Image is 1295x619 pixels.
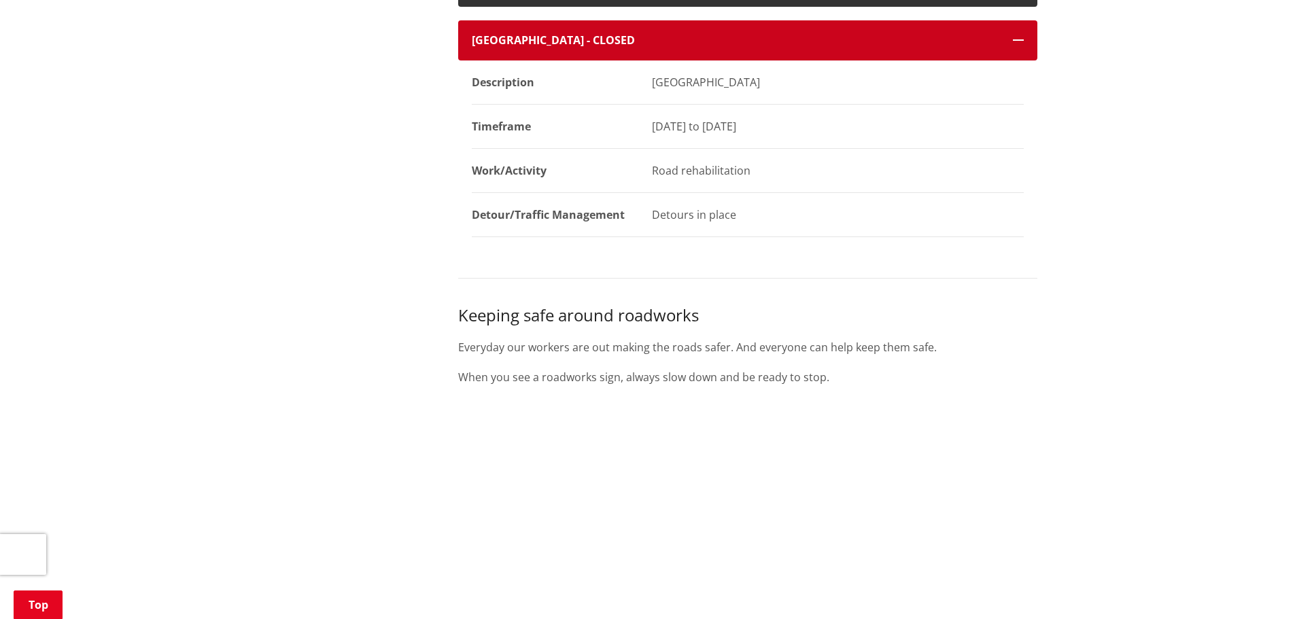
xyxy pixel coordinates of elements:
[472,193,638,237] dt: Detour/Traffic Management
[458,20,1037,60] button: [GEOGRAPHIC_DATA] - CLOSED
[458,278,1037,325] h3: Keeping safe around roadworks
[472,149,638,193] dt: Work/Activity
[652,118,1024,135] div: [DATE] to [DATE]
[652,74,1024,90] div: [GEOGRAPHIC_DATA]
[472,34,999,47] h4: [GEOGRAPHIC_DATA] - CLOSED
[652,162,1024,179] div: Road rehabilitation
[472,60,638,105] dt: Description
[1232,562,1281,611] iframe: Messenger Launcher
[472,105,638,149] dt: Timeframe
[458,369,1037,385] p: When you see a roadworks sign, always slow down and be ready to stop.
[14,590,63,619] a: Top
[652,207,1024,223] div: Detours in place
[458,339,1037,355] p: Everyday our workers are out making the roads safer. And everyone can help keep them safe.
